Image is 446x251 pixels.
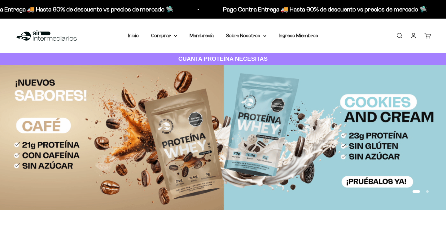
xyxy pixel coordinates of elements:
a: Inicio [128,33,139,38]
strong: CUANTA PROTEÍNA NECESITAS [178,55,268,62]
a: Membresía [190,33,214,38]
p: Pago Contra Entrega 🚚 Hasta 60% de descuento vs precios de mercado 🛸 [221,4,426,14]
summary: Comprar [151,32,177,40]
a: Ingreso Miembros [279,33,318,38]
summary: Sobre Nosotros [226,32,266,40]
